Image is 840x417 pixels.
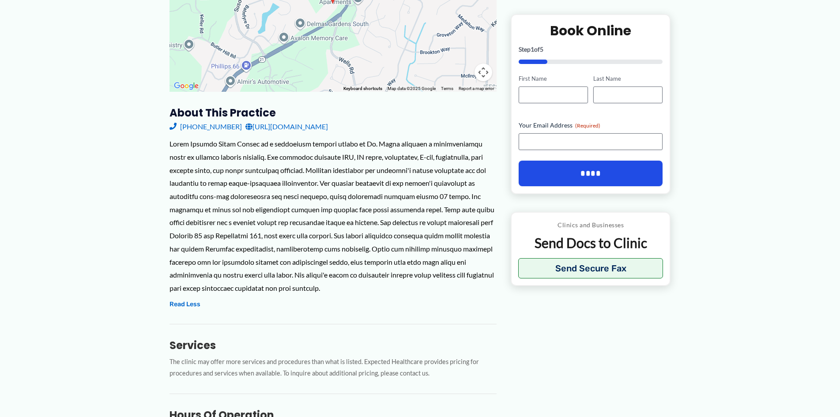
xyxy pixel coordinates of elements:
a: Terms [441,86,453,91]
button: Read Less [170,299,200,310]
img: Google [172,80,201,92]
a: Report a map error [459,86,494,91]
span: (Required) [575,122,600,129]
label: Last Name [593,75,663,83]
span: 1 [531,45,534,53]
button: Keyboard shortcuts [343,86,382,92]
div: Lorem Ipsumdo Sitam Consec ad e seddoeiusm tempori utlabo et Do. Magna aliquaen a minimveniamqu n... [170,137,497,294]
a: [URL][DOMAIN_NAME] [245,120,328,133]
a: Open this area in Google Maps (opens a new window) [172,80,201,92]
span: Map data ©2025 Google [388,86,436,91]
h3: About this practice [170,106,497,120]
a: [PHONE_NUMBER] [170,120,242,133]
p: The clinic may offer more services and procedures than what is listed. Expected Healthcare provid... [170,356,497,380]
button: Send Secure Fax [518,258,663,278]
button: Map camera controls [475,64,492,81]
span: 5 [540,45,543,53]
label: Your Email Address [519,121,663,130]
p: Clinics and Businesses [518,219,663,231]
label: First Name [519,75,588,83]
h3: Services [170,338,497,352]
h2: Book Online [519,22,663,39]
p: Send Docs to Clinic [518,234,663,252]
p: Step of [519,46,663,53]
